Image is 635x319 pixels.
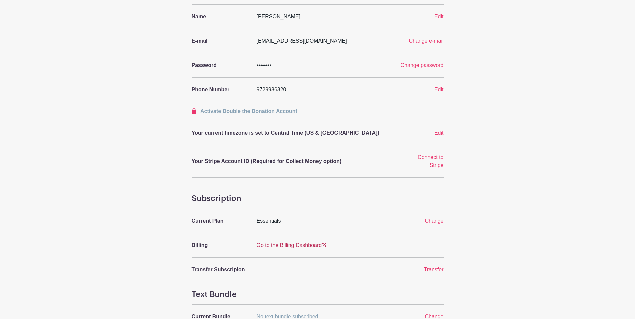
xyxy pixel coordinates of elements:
div: [EMAIL_ADDRESS][DOMAIN_NAME] [253,37,383,45]
a: Edit [434,87,444,92]
p: Name [192,13,249,21]
a: Change password [401,62,444,68]
a: Connect to Stripe [418,154,443,168]
p: Password [192,61,249,69]
a: Edit [434,130,444,136]
a: Edit [434,14,444,19]
a: Transfer [424,267,444,272]
h4: Subscription [192,194,444,203]
p: Billing [192,241,249,249]
h4: Text Bundle [192,290,444,299]
p: Current Plan [192,217,249,225]
span: Activate Double the Donation Account [200,108,297,114]
div: 9729986320 [253,86,404,94]
div: Essentials [253,217,404,225]
p: Your current timezone is set to Central Time (US & [GEOGRAPHIC_DATA]) [192,129,400,137]
a: Change [425,218,443,224]
p: Phone Number [192,86,249,94]
a: Go to the Billing Dashboard [257,242,327,248]
div: [PERSON_NAME] [253,13,404,21]
a: Change e-mail [409,38,443,44]
p: Transfer Subscripion [192,266,249,274]
p: Your Stripe Account ID (Required for Collect Money option) [192,157,400,165]
span: •••••••• [257,62,272,68]
p: E-mail [192,37,249,45]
